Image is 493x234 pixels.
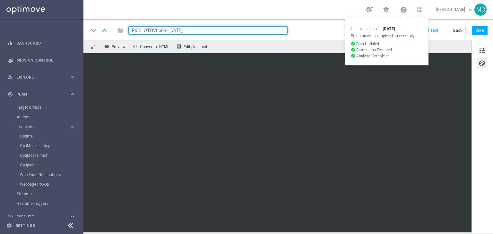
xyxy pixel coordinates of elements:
[20,163,67,168] a: Optipush
[351,54,355,58] i: check_circle
[474,4,487,16] div: MC
[20,180,83,189] div: Webpage Pop-up
[112,45,125,49] span: Preview
[7,58,76,63] button: Mission Control
[20,182,67,187] a: Webpage Pop-up
[20,172,67,177] a: Web Push Notifications
[17,191,67,196] a: Streams
[16,75,69,79] span: Explore
[16,92,69,96] span: Plan
[133,44,138,49] span: code
[17,199,83,208] div: Realtime Triggers
[128,26,288,35] input: Enter a unique template name
[103,42,128,51] button: remove_red_eye Preview
[479,59,486,68] span: palette
[69,74,75,80] i: keyboard_arrow_right
[16,35,75,52] a: Dashboard
[17,124,76,129] button: Templates keyboard_arrow_right
[467,6,474,13] span: keyboard_arrow_down
[20,143,67,148] a: OptiMobile In-App
[351,34,423,38] p: Batch process completed successfully
[17,125,69,129] div: Templates
[351,41,423,46] p: Data Updated
[7,214,13,220] i: play_circle_outline
[383,6,390,13] span: school
[351,27,423,31] p: Last available data:
[175,42,210,51] button: receipt Edit plain text
[7,40,13,46] i: equalizer
[7,91,69,97] div: Plan
[351,54,423,58] p: Analysis Completed
[351,47,355,52] i: check_circle
[69,124,75,130] i: keyboard_arrow_right
[20,141,83,151] div: OptiMobile In-App
[7,214,76,220] button: play_circle_outline Execute keyboard_arrow_right
[7,91,13,97] i: gps_fixed
[7,52,75,69] div: Mission Control
[17,125,63,129] span: Templates
[351,41,355,46] i: check_circle
[450,26,466,35] button: Back
[176,44,181,49] i: receipt
[17,201,67,206] a: Realtime Triggers
[6,223,12,229] i: settings
[16,215,69,219] span: Execute
[399,5,408,15] a: Last available data:[DATE] Batch process completed successfully check_circle Data Updated check_c...
[7,74,13,80] i: person_search
[20,153,67,158] a: OptiMobile Push
[20,131,83,141] div: Optimail
[184,45,207,49] span: Edit plain text
[17,189,83,199] div: Streams
[7,75,76,80] button: person_search Explore keyboard_arrow_right
[99,26,109,35] i: keyboard_arrow_up
[477,58,487,68] button: palette
[7,35,75,52] div: Dashboard
[7,41,76,46] button: equalizer Dashboard
[131,42,172,51] button: code Convert to HTML
[436,5,474,14] a: [PERSON_NAME]keyboard_arrow_down
[17,103,83,112] div: Target Groups
[20,170,83,180] div: Web Push Notifications
[104,44,109,49] i: remove_red_eye
[20,160,83,170] div: Optipush
[351,47,423,52] p: Campaigns Executed
[7,92,76,97] button: gps_fixed Plan keyboard_arrow_right
[383,27,395,31] strong: [DATE]
[472,26,488,35] button: Save
[15,224,35,228] a: Settings
[419,26,439,35] button: Send Test
[20,134,67,139] a: Optimail
[479,46,486,55] span: tune
[7,214,69,220] div: Execute
[140,45,169,49] span: Convert to HTML
[69,214,75,220] i: keyboard_arrow_right
[20,151,83,160] div: OptiMobile Push
[17,112,83,122] div: Actions
[477,45,487,55] button: tune
[69,91,75,97] i: keyboard_arrow_right
[17,122,83,189] div: Templates
[17,114,67,120] a: Actions
[7,74,69,80] div: Explore
[17,105,67,110] a: Target Groups
[16,52,75,69] a: Mission Control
